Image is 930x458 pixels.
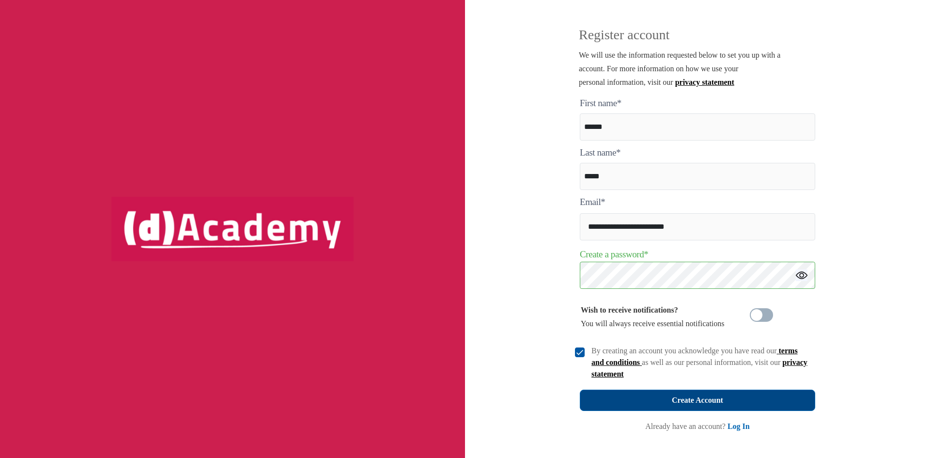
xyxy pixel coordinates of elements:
[579,51,780,86] span: We will use the information requested below to set you up with a account. For more information on...
[675,78,734,86] a: privacy statement
[728,422,750,430] a: Log In
[591,347,798,366] a: terms and conditions
[581,306,678,314] b: Wish to receive notifications?
[575,347,585,357] img: check
[579,29,821,48] p: Register account
[111,197,354,261] img: logo
[580,390,815,411] button: Create Account
[645,421,749,432] div: Already have an account?
[591,345,809,380] div: By creating an account you acknowledge you have read our as well as our personal information, vis...
[796,269,807,281] img: icon
[672,394,723,407] div: Create Account
[581,303,725,331] div: You will always receive essential notifications
[591,358,807,378] a: privacy statement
